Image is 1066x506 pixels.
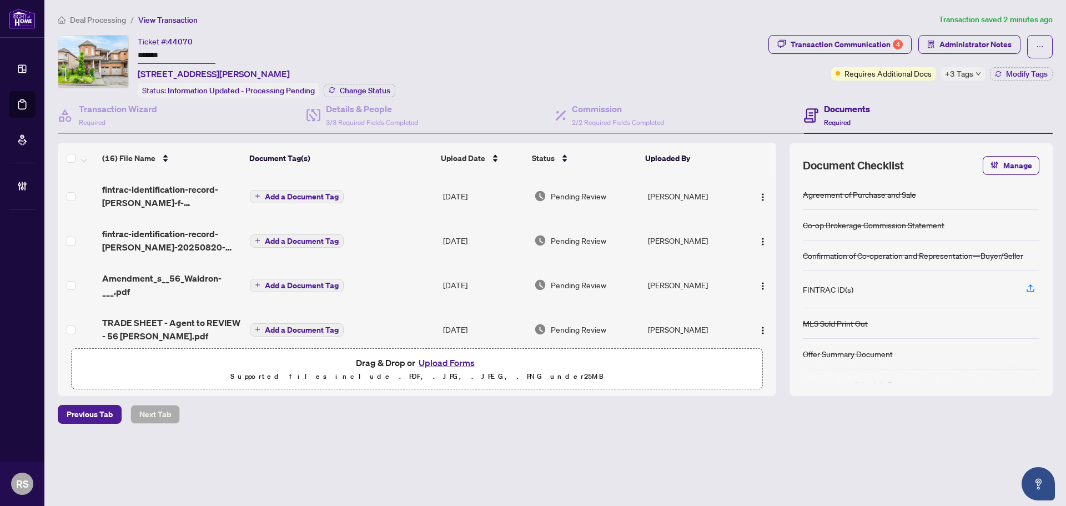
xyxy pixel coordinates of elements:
th: Status [527,143,641,174]
div: Transaction Communication [791,36,903,53]
h4: Commission [572,102,664,116]
span: fintrac-identification-record-[PERSON_NAME]-f-[PERSON_NAME]-20250820-164448.pdf [102,183,241,209]
li: / [130,13,134,26]
button: Previous Tab [58,405,122,424]
button: Upload Forms [415,355,478,370]
button: Logo [754,320,772,338]
button: Open asap [1022,467,1055,500]
span: Modify Tags [1006,70,1048,78]
th: Uploaded By [641,143,741,174]
button: Add a Document Tag [250,323,344,337]
div: Co-op Brokerage Commission Statement [803,219,944,231]
button: Add a Document Tag [250,234,344,248]
button: Logo [754,187,772,205]
th: (16) File Name [98,143,245,174]
td: [DATE] [439,218,530,263]
span: fintrac-identification-record-[PERSON_NAME]-20250820-163018.pdf [102,227,241,254]
span: Add a Document Tag [265,282,339,289]
img: IMG-N12204177_1.jpg [58,36,128,88]
span: Drag & Drop orUpload FormsSupported files include .PDF, .JPG, .JPEG, .PNG under25MB [72,349,762,390]
div: MLS Sold Print Out [803,317,868,329]
span: plus [255,238,260,243]
button: Next Tab [130,405,180,424]
th: Document Tag(s) [245,143,436,174]
button: Add a Document Tag [250,322,344,337]
div: Status: [138,83,319,98]
button: Transaction Communication4 [768,35,912,54]
span: Amendment_s__56_Waldron-___.pdf [102,272,241,298]
img: Document Status [534,234,546,247]
p: Supported files include .PDF, .JPG, .JPEG, .PNG under 25 MB [78,370,756,383]
div: FINTRAC ID(s) [803,283,853,295]
div: Ticket #: [138,35,193,48]
span: Pending Review [551,234,606,247]
button: Add a Document Tag [250,189,344,203]
button: Add a Document Tag [250,278,344,292]
span: Document Checklist [803,158,904,173]
span: Previous Tab [67,405,113,423]
td: [PERSON_NAME] [643,263,744,307]
h4: Details & People [326,102,418,116]
span: Change Status [340,87,390,94]
span: Required [79,118,105,127]
td: [PERSON_NAME] [643,218,744,263]
span: Information Updated - Processing Pending [168,86,315,96]
img: Logo [758,237,767,246]
td: [PERSON_NAME] [643,307,744,352]
span: 2/2 Required Fields Completed [572,118,664,127]
button: Modify Tags [990,67,1053,81]
span: Manage [1003,157,1032,174]
img: Document Status [534,279,546,291]
button: Manage [983,156,1039,175]
span: Requires Additional Docs [844,67,932,79]
span: 3/3 Required Fields Completed [326,118,418,127]
span: Add a Document Tag [265,326,339,334]
img: Document Status [534,190,546,202]
span: Administrator Notes [939,36,1012,53]
button: Logo [754,276,772,294]
article: Transaction saved 2 minutes ago [939,13,1053,26]
span: down [976,71,981,77]
button: Change Status [324,84,395,97]
span: +3 Tags [945,67,973,80]
img: Document Status [534,323,546,335]
img: Logo [758,282,767,290]
span: plus [255,193,260,199]
button: Add a Document Tag [250,233,344,248]
span: home [58,16,66,24]
span: Pending Review [551,190,606,202]
div: Agreement of Purchase and Sale [803,188,916,201]
span: TRADE SHEET - Agent to REVIEW - 56 [PERSON_NAME].pdf [102,316,241,343]
div: Confirmation of Co-operation and Representation—Buyer/Seller [803,249,1023,262]
span: Pending Review [551,279,606,291]
span: Add a Document Tag [265,193,339,201]
span: RS [16,476,29,492]
img: logo [9,8,36,29]
img: Logo [758,193,767,202]
td: [DATE] [439,263,530,307]
img: Logo [758,326,767,335]
span: Add a Document Tag [265,237,339,245]
span: Deal Processing [70,15,126,25]
button: Add a Document Tag [250,279,344,292]
span: Required [824,118,851,127]
span: 44070 [168,37,193,47]
span: [STREET_ADDRESS][PERSON_NAME] [138,67,290,81]
span: ellipsis [1036,43,1044,51]
span: Pending Review [551,323,606,335]
th: Upload Date [436,143,527,174]
td: [DATE] [439,174,530,218]
h4: Documents [824,102,870,116]
button: Add a Document Tag [250,190,344,203]
td: [DATE] [439,307,530,352]
button: Logo [754,232,772,249]
span: plus [255,282,260,288]
div: Offer Summary Document [803,348,893,360]
span: Drag & Drop or [356,355,478,370]
button: Administrator Notes [918,35,1020,54]
h4: Transaction Wizard [79,102,157,116]
span: Status [532,152,555,164]
span: plus [255,327,260,332]
span: solution [927,41,935,48]
span: (16) File Name [102,152,155,164]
